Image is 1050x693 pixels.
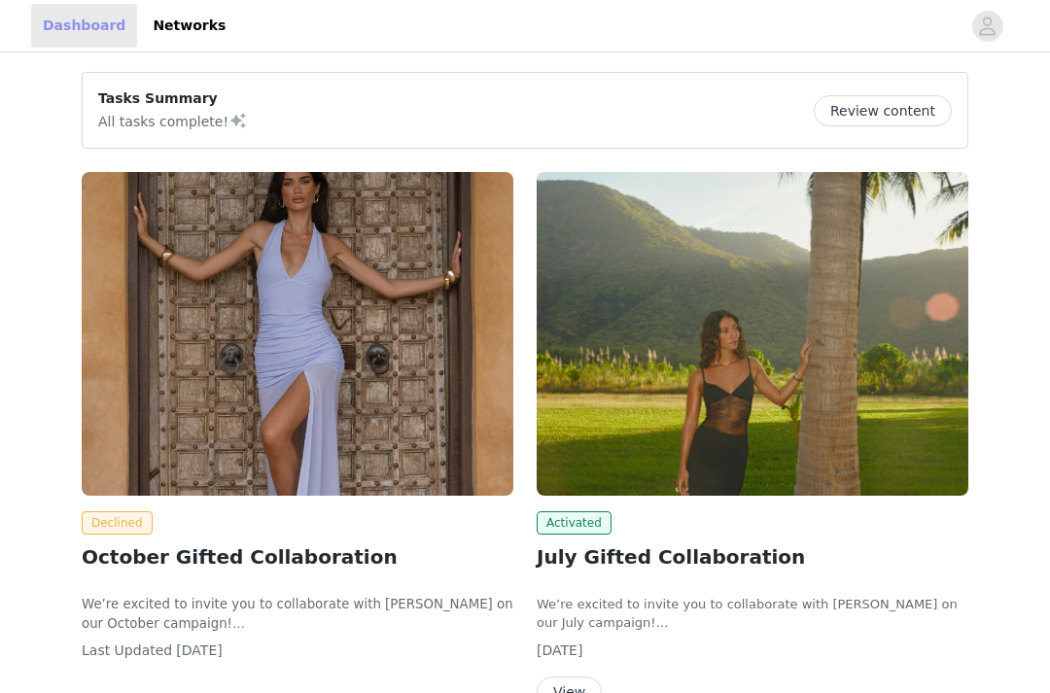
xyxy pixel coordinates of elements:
div: avatar [978,11,997,42]
p: Tasks Summary [98,88,248,109]
img: Peppermayo USA [537,172,968,496]
h2: July Gifted Collaboration [537,542,968,572]
span: [DATE] [537,642,582,658]
p: All tasks complete! [98,109,248,132]
h2: October Gifted Collaboration [82,542,513,572]
a: Networks [141,4,237,48]
p: We’re excited to invite you to collaborate with [PERSON_NAME] on our July campaign! [537,595,968,633]
span: Last Updated [82,642,172,658]
a: Dashboard [31,4,137,48]
span: Declined [82,511,153,535]
button: Review content [814,95,952,126]
img: Peppermayo EU [82,172,513,496]
span: We’re excited to invite you to collaborate with [PERSON_NAME] on our October campaign! [82,597,513,631]
span: Activated [537,511,612,535]
span: [DATE] [176,642,222,658]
